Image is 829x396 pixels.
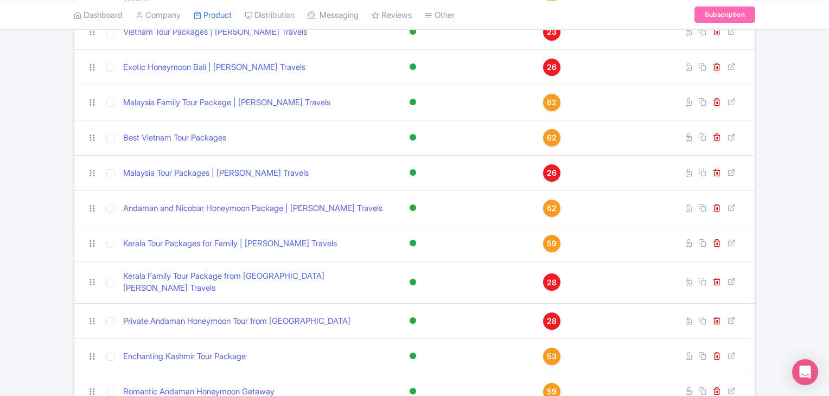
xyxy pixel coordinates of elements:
a: 62 [533,129,570,146]
span: 62 [547,97,557,108]
span: 62 [547,202,557,214]
a: Best Vietnam Tour Packages [123,132,226,144]
a: Malaysia Family Tour Package | [PERSON_NAME] Travels [123,97,330,109]
a: 28 [533,312,570,330]
div: Active [407,165,418,181]
div: Active [407,348,418,364]
a: Kerala Tour Packages for Family | [PERSON_NAME] Travels [123,238,337,250]
span: 23 [547,26,557,38]
a: 28 [533,273,570,291]
div: Active [407,313,418,329]
a: Enchanting Kashmir Tour Package [123,350,246,363]
a: 26 [533,164,570,182]
div: Active [407,59,418,75]
a: 26 [533,59,570,76]
span: 62 [547,132,557,144]
a: Vietnam Tour Packages | [PERSON_NAME] Travels [123,26,307,39]
a: 53 [533,348,570,365]
a: 62 [533,94,570,111]
a: Andaman and Nicobar Honeymoon Package | [PERSON_NAME] Travels [123,202,382,215]
a: Malaysia Tour Packages | [PERSON_NAME] Travels [123,167,309,180]
div: Open Intercom Messenger [792,359,818,385]
div: Active [407,94,418,110]
div: Active [407,235,418,251]
span: 28 [547,277,557,289]
a: 62 [533,200,570,217]
span: 26 [547,61,557,73]
span: 26 [547,167,557,179]
a: Exotic Honeymoon Bali | [PERSON_NAME] Travels [123,61,305,74]
span: 53 [547,350,557,362]
div: Active [407,274,418,290]
div: Active [407,24,418,40]
a: 23 [533,23,570,41]
a: Private Andaman Honeymoon Tour from [GEOGRAPHIC_DATA] [123,315,350,328]
a: Kerala Family Tour Package from [GEOGRAPHIC_DATA] [PERSON_NAME] Travels [123,270,387,295]
a: Subscription [694,7,755,23]
a: 59 [533,235,570,252]
span: 59 [547,238,557,250]
span: 28 [547,315,557,327]
div: Active [407,130,418,145]
div: Active [407,200,418,216]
